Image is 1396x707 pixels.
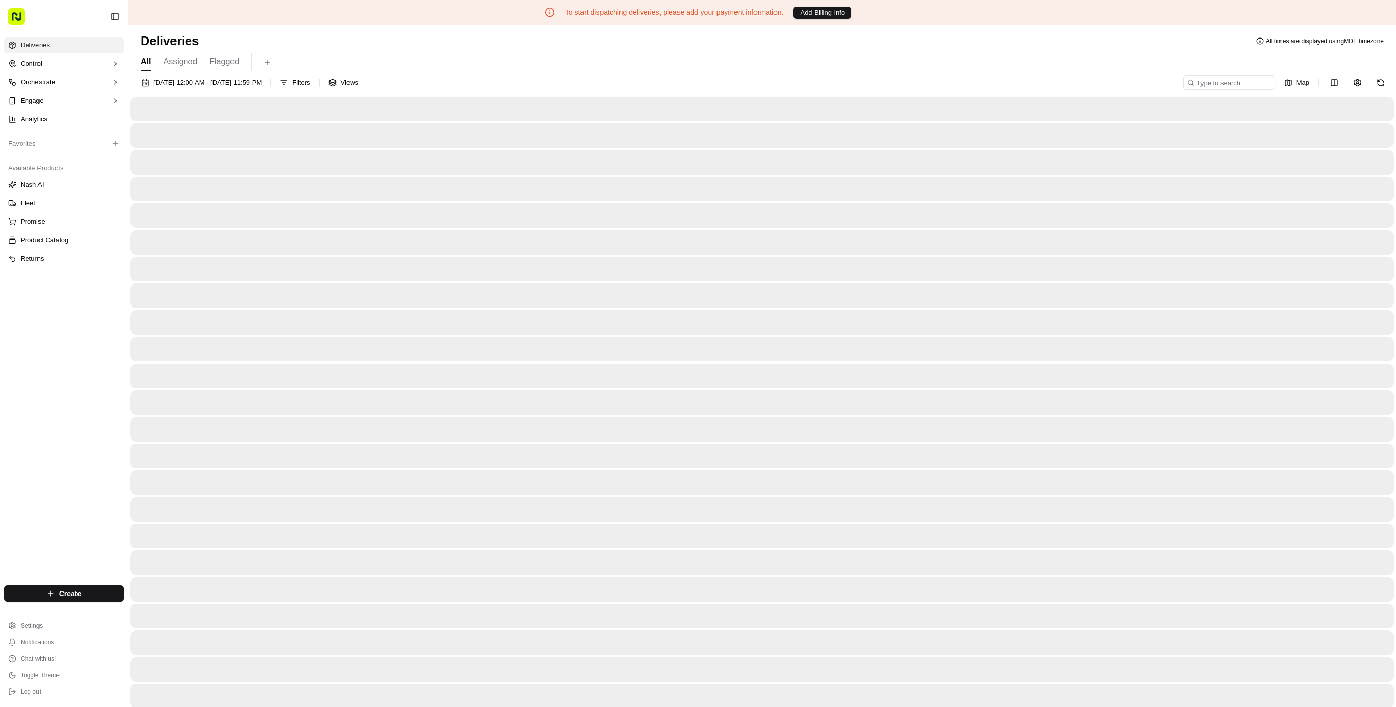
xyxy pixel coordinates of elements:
[793,6,851,19] a: Add Billing Info
[21,655,56,663] span: Chat with us!
[4,232,124,249] button: Product Catalog
[21,638,54,646] span: Notifications
[141,33,199,49] h1: Deliveries
[275,75,315,90] button: Filters
[21,78,55,87] span: Orchestrate
[4,684,124,699] button: Log out
[4,37,124,53] a: Deliveries
[4,111,124,127] a: Analytics
[324,75,363,90] button: Views
[21,114,47,124] span: Analytics
[8,217,120,226] a: Promise
[4,619,124,633] button: Settings
[21,59,42,68] span: Control
[1183,75,1275,90] input: Type to search
[21,96,44,105] span: Engage
[1266,37,1384,45] span: All times are displayed using MDT timezone
[1279,75,1314,90] button: Map
[21,671,60,679] span: Toggle Theme
[1373,75,1388,90] button: Refresh
[4,136,124,152] div: Favorites
[4,195,124,212] button: Fleet
[4,652,124,666] button: Chat with us!
[21,254,44,263] span: Returns
[21,180,44,189] span: Nash AI
[292,78,310,87] span: Filters
[341,78,358,87] span: Views
[4,74,124,90] button: Orchestrate
[21,622,43,630] span: Settings
[59,588,82,599] span: Create
[8,236,120,245] a: Product Catalog
[1296,78,1309,87] span: Map
[8,254,120,263] a: Returns
[21,217,45,226] span: Promise
[793,7,851,19] button: Add Billing Info
[4,668,124,682] button: Toggle Theme
[8,180,120,189] a: Nash AI
[4,160,124,177] div: Available Products
[4,92,124,109] button: Engage
[4,251,124,267] button: Returns
[4,585,124,602] button: Create
[153,78,262,87] span: [DATE] 12:00 AM - [DATE] 11:59 PM
[8,199,120,208] a: Fleet
[21,41,50,50] span: Deliveries
[21,236,68,245] span: Product Catalog
[565,7,784,17] p: To start dispatching deliveries, please add your payment information.
[4,177,124,193] button: Nash AI
[209,55,239,68] span: Flagged
[4,55,124,72] button: Control
[4,635,124,649] button: Notifications
[141,55,151,68] span: All
[21,199,35,208] span: Fleet
[21,687,41,696] span: Log out
[163,55,197,68] span: Assigned
[137,75,266,90] button: [DATE] 12:00 AM - [DATE] 11:59 PM
[4,214,124,230] button: Promise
